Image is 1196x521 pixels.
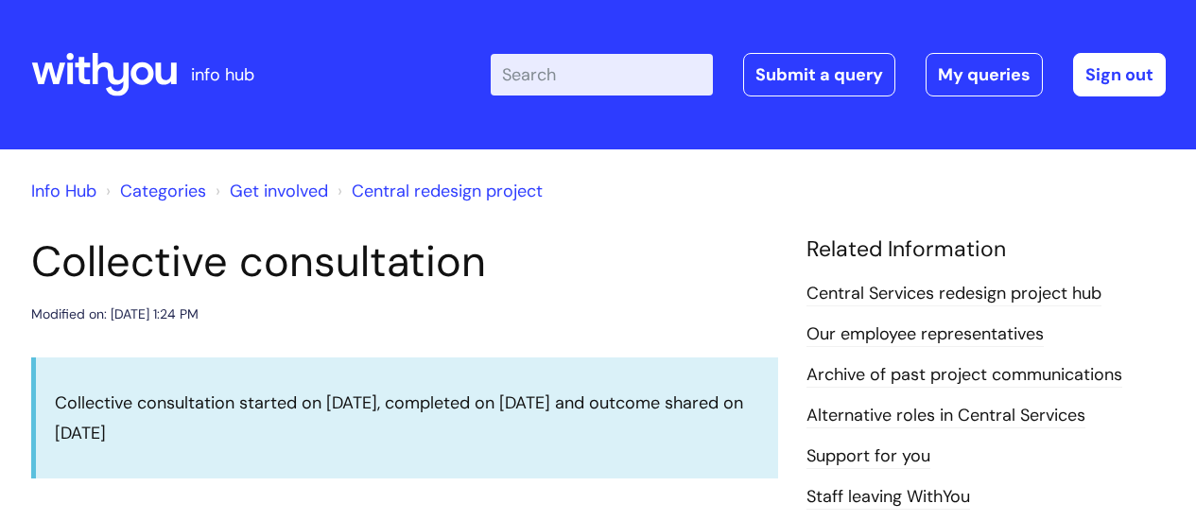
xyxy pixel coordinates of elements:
[926,53,1043,96] a: My queries
[101,176,206,206] li: Solution home
[743,53,895,96] a: Submit a query
[230,180,328,202] a: Get involved
[31,303,199,326] div: Modified on: [DATE] 1:24 PM
[211,176,328,206] li: Get involved
[491,54,713,96] input: Search
[806,485,970,510] a: Staff leaving WithYou
[352,180,543,202] a: Central redesign project
[191,60,254,90] p: info hub
[1073,53,1166,96] a: Sign out
[31,236,778,287] h1: Collective consultation
[806,282,1101,306] a: Central Services redesign project hub
[55,388,759,449] p: Collective consultation started on [DATE], completed on [DATE] and outcome shared on [DATE]
[806,236,1166,263] h4: Related Information
[806,322,1044,347] a: Our employee representatives
[120,180,206,202] a: Categories
[333,176,543,206] li: Central redesign project
[806,404,1085,428] a: Alternative roles in Central Services
[806,444,930,469] a: Support for you
[31,180,96,202] a: Info Hub
[491,53,1166,96] div: | -
[806,363,1122,388] a: Archive of past project communications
